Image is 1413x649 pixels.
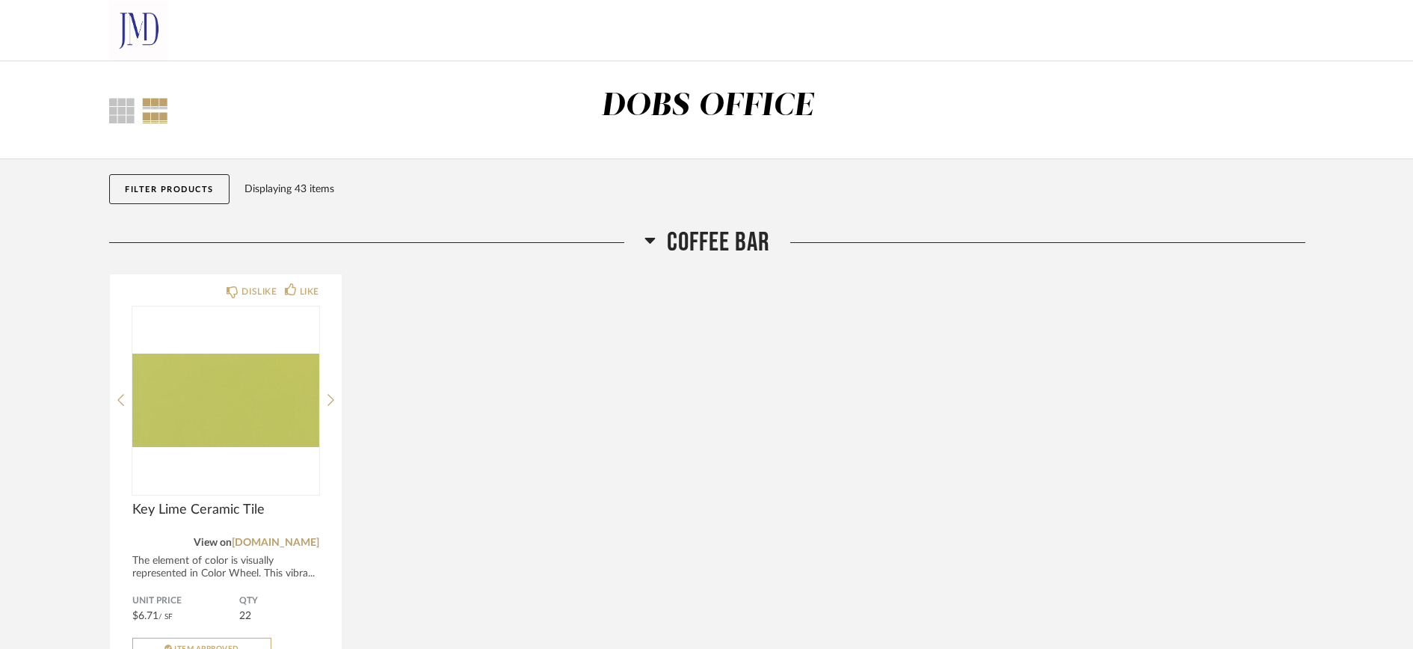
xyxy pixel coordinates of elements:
span: Key Lime Ceramic Tile [132,502,319,518]
button: Filter Products [109,174,230,204]
span: QTY [239,595,319,607]
span: $6.71 [132,611,158,621]
div: DISLIKE [241,284,277,299]
span: 22 [239,611,251,621]
div: The element of color is visually represented in Color Wheel. This vibra... [132,555,319,580]
img: undefined [132,307,319,493]
div: DOBS OFFICE [601,90,813,122]
span: View on [194,538,232,548]
a: [DOMAIN_NAME] [232,538,319,548]
span: Coffee Bar [667,227,770,259]
span: / SF [158,613,173,621]
img: b6e93ddb-3093-428f-831c-65e5a4f8d4fb.png [109,1,169,61]
span: Unit Price [132,595,239,607]
div: LIKE [300,284,319,299]
div: Displaying 43 items [244,181,1299,197]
